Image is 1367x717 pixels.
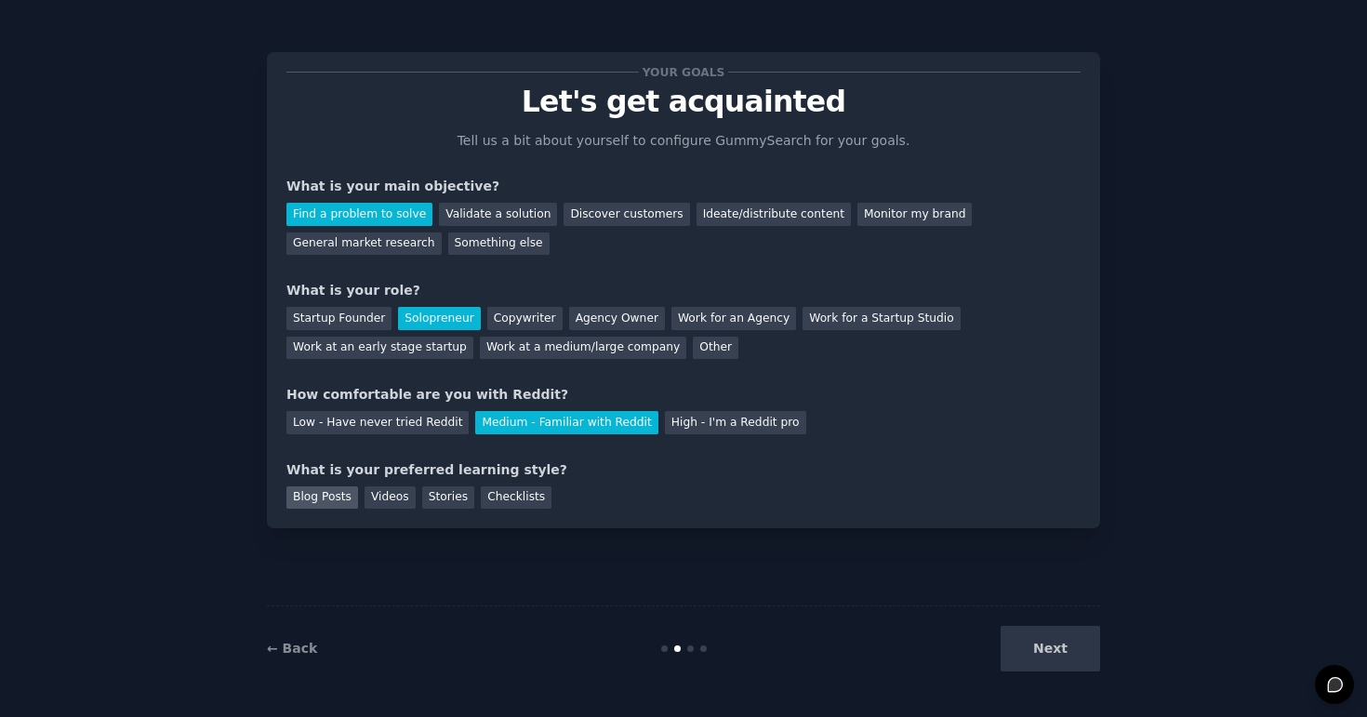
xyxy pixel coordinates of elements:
[564,203,689,226] div: Discover customers
[398,307,480,330] div: Solopreneur
[286,232,442,256] div: General market research
[286,281,1081,300] div: What is your role?
[286,307,392,330] div: Startup Founder
[439,203,557,226] div: Validate a solution
[422,486,474,510] div: Stories
[448,232,550,256] div: Something else
[639,62,728,82] span: Your goals
[475,411,657,434] div: Medium - Familiar with Reddit
[267,641,317,656] a: ← Back
[286,177,1081,196] div: What is your main objective?
[693,337,738,360] div: Other
[286,411,469,434] div: Low - Have never tried Reddit
[286,385,1081,405] div: How comfortable are you with Reddit?
[286,337,473,360] div: Work at an early stage startup
[480,337,686,360] div: Work at a medium/large company
[365,486,416,510] div: Videos
[481,486,551,510] div: Checklists
[803,307,960,330] div: Work for a Startup Studio
[665,411,806,434] div: High - I'm a Reddit pro
[697,203,851,226] div: Ideate/distribute content
[286,486,358,510] div: Blog Posts
[286,203,432,226] div: Find a problem to solve
[286,86,1081,118] p: Let's get acquainted
[449,131,918,151] p: Tell us a bit about yourself to configure GummySearch for your goals.
[569,307,665,330] div: Agency Owner
[671,307,796,330] div: Work for an Agency
[487,307,563,330] div: Copywriter
[857,203,972,226] div: Monitor my brand
[286,460,1081,480] div: What is your preferred learning style?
